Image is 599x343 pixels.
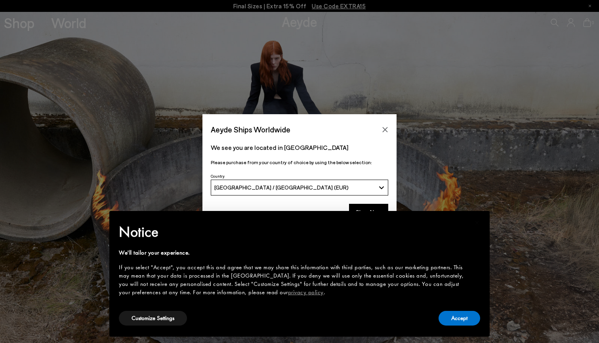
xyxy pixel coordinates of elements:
p: We see you are located in [GEOGRAPHIC_DATA] [211,143,388,152]
button: Close this notice [467,213,486,232]
span: Country [211,174,225,178]
span: × [475,217,480,229]
div: If you select "Accept", you accept this and agree that we may share this information with third p... [119,263,467,297]
span: Aeyde Ships Worldwide [211,123,290,136]
a: privacy policy [288,288,324,296]
button: Shop Now [349,204,388,220]
button: Close [379,124,391,136]
div: We'll tailor your experience. [119,249,467,257]
span: [GEOGRAPHIC_DATA] / [GEOGRAPHIC_DATA] (EUR) [214,184,349,191]
button: Accept [439,311,480,326]
p: Please purchase from your country of choice by using the below selection: [211,159,388,166]
button: Customize Settings [119,311,187,326]
h2: Notice [119,222,467,242]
